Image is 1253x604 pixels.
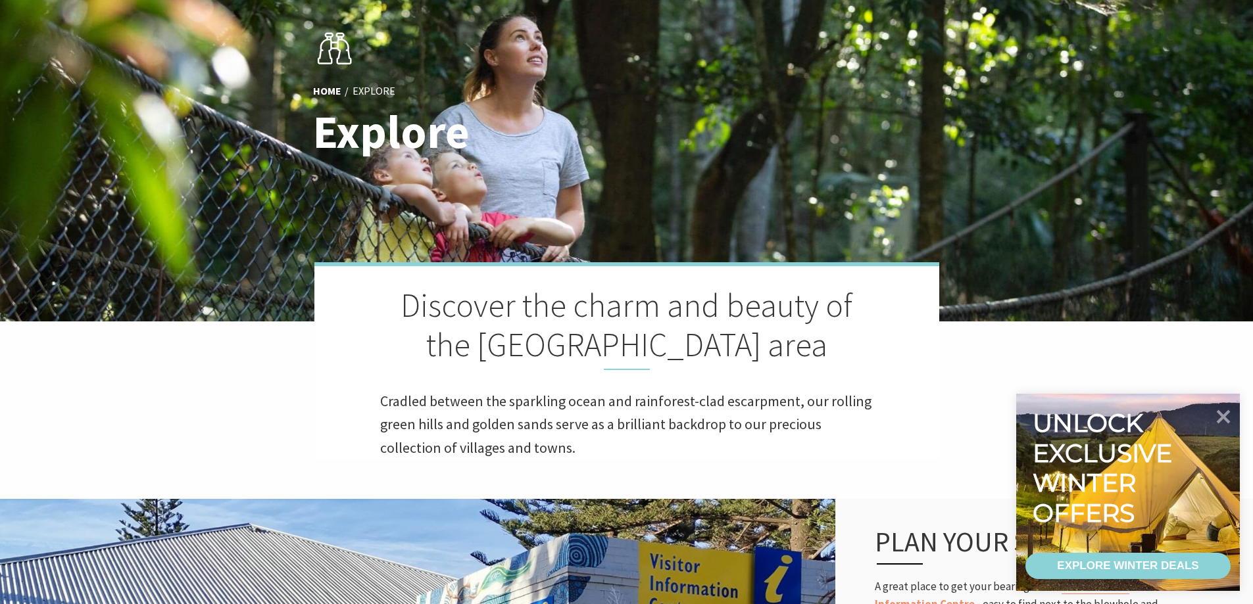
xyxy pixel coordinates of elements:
h1: Explore [313,106,685,157]
div: Unlock exclusive winter offers [1033,408,1178,528]
a: EXPLORE WINTER DEALS [1025,553,1231,579]
h2: Discover the charm and beauty of the [GEOGRAPHIC_DATA] area [380,286,873,370]
h3: Plan your Stay [875,525,1135,565]
a: Home [313,84,341,99]
span: Cradled between the sparkling ocean and rainforest-clad escarpment, our rolling green hills and g... [380,392,872,456]
li: Explore [353,83,395,100]
div: EXPLORE WINTER DEALS [1057,553,1198,579]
